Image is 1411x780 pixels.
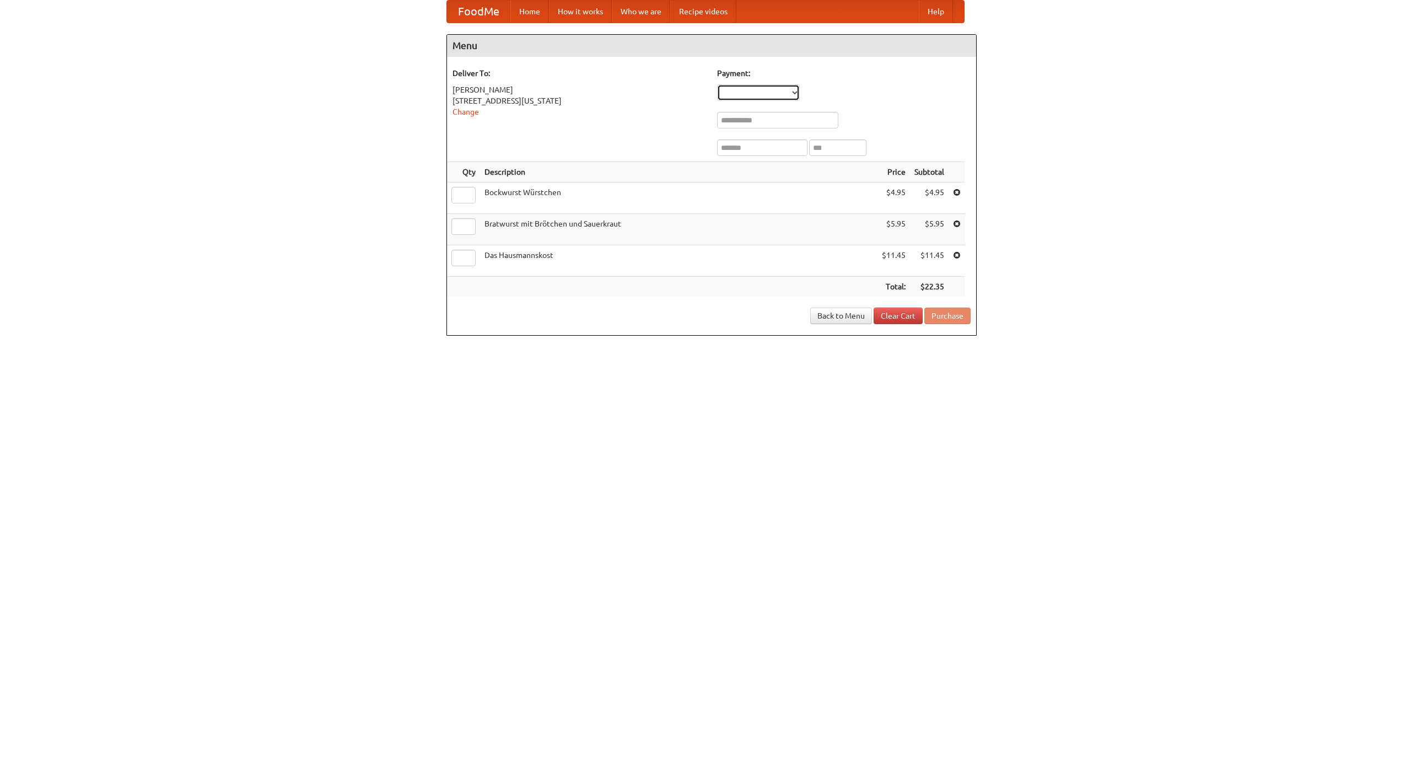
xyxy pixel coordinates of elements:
[612,1,670,23] a: Who we are
[877,214,910,245] td: $5.95
[480,245,877,277] td: Das Hausmannskost
[910,182,949,214] td: $4.95
[810,308,872,324] a: Back to Menu
[549,1,612,23] a: How it works
[919,1,953,23] a: Help
[877,245,910,277] td: $11.45
[877,162,910,182] th: Price
[877,277,910,297] th: Total:
[453,84,706,95] div: [PERSON_NAME]
[453,107,479,116] a: Change
[480,214,877,245] td: Bratwurst mit Brötchen und Sauerkraut
[877,182,910,214] td: $4.95
[910,162,949,182] th: Subtotal
[910,214,949,245] td: $5.95
[453,95,706,106] div: [STREET_ADDRESS][US_STATE]
[910,277,949,297] th: $22.35
[510,1,549,23] a: Home
[447,35,976,57] h4: Menu
[874,308,923,324] a: Clear Cart
[453,68,706,79] h5: Deliver To:
[924,308,971,324] button: Purchase
[910,245,949,277] td: $11.45
[670,1,736,23] a: Recipe videos
[480,182,877,214] td: Bockwurst Würstchen
[480,162,877,182] th: Description
[717,68,971,79] h5: Payment:
[447,1,510,23] a: FoodMe
[447,162,480,182] th: Qty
